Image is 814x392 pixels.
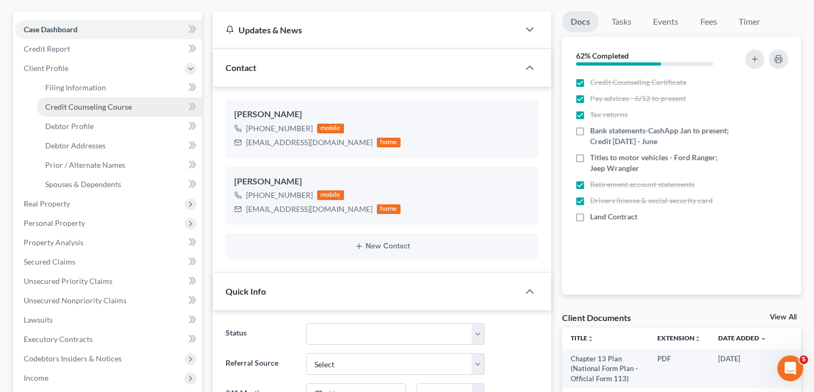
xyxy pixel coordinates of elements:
iframe: Intercom live chat [777,355,803,381]
a: Docs [562,11,599,32]
a: Extensionunfold_more [657,334,701,342]
span: Codebtors Insiders & Notices [24,354,122,363]
span: Client Profile [24,63,68,73]
td: PDF [649,349,710,388]
a: Spouses & Dependents [37,175,202,194]
a: Unsecured Nonpriority Claims [15,291,202,310]
span: Executory Contracts [24,334,93,344]
div: home [377,204,401,214]
span: Pay advices - 6/12 to present [590,93,686,104]
span: Unsecured Priority Claims [24,276,113,286]
a: Unsecured Priority Claims [15,272,202,291]
div: Client Documents [562,312,631,323]
label: Referral Source [220,353,301,375]
i: unfold_more [587,336,594,342]
i: unfold_more [694,336,701,342]
span: Contact [226,62,256,73]
span: Case Dashboard [24,25,78,34]
a: Fees [691,11,726,32]
a: Executory Contracts [15,330,202,349]
div: [PERSON_NAME] [234,108,530,121]
div: mobile [317,124,344,133]
span: Prior / Alternate Names [45,160,125,169]
a: Credit Report [15,39,202,59]
div: [PERSON_NAME] [234,175,530,188]
span: Bank statements-CashApp Jan to present; Credit [DATE] - June [590,125,732,147]
a: Filing Information [37,78,202,97]
a: Case Dashboard [15,20,202,39]
strong: 62% Completed [576,51,629,60]
a: Lawsuits [15,310,202,330]
span: Tax returns [590,109,628,120]
a: Credit Counseling Course [37,97,202,117]
span: Credit Report [24,44,70,53]
a: Tasks [603,11,640,32]
a: Debtor Profile [37,117,202,136]
span: Debtor Profile [45,122,94,131]
div: [PHONE_NUMBER] [246,190,313,201]
a: Property Analysis [15,233,202,252]
span: Secured Claims [24,257,75,266]
div: [EMAIL_ADDRESS][DOMAIN_NAME] [246,137,373,148]
span: Debtor Addresses [45,141,106,150]
span: Property Analysis [24,238,83,247]
div: home [377,138,401,147]
span: Unsecured Nonpriority Claims [24,296,127,305]
button: New Contact [234,242,530,251]
td: Chapter 13 Plan (National Form Plan - Official Form 113) [562,349,649,388]
div: [EMAIL_ADDRESS][DOMAIN_NAME] [246,204,373,215]
a: Secured Claims [15,252,202,272]
span: Credit Counseling Course [45,102,132,111]
div: Updates & News [226,24,506,35]
td: [DATE] [710,349,775,388]
a: Prior / Alternate Names [37,155,202,175]
span: Quick Info [226,286,266,296]
a: Events [644,11,687,32]
span: 5 [799,355,808,364]
span: Land Contract [590,211,637,222]
span: Drivers license & social security card [590,195,713,206]
span: Titles to motor vehicles - Ford Ranger; Jeep Wrangler [590,152,732,174]
a: Debtor Addresses [37,136,202,155]
span: Income [24,373,48,382]
span: Lawsuits [24,315,53,324]
span: Credit Counseling Certificate [590,77,686,88]
span: Retirement account statements [590,179,694,190]
i: expand_more [760,336,767,342]
div: [PHONE_NUMBER] [246,123,313,134]
span: Filing Information [45,83,106,92]
span: Spouses & Dependents [45,180,121,189]
label: Status [220,323,301,345]
a: Titleunfold_more [571,334,594,342]
a: Date Added expand_more [718,334,767,342]
a: View All [770,313,797,321]
span: Real Property [24,199,70,208]
a: Timer [730,11,769,32]
div: mobile [317,190,344,200]
span: Personal Property [24,218,85,227]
